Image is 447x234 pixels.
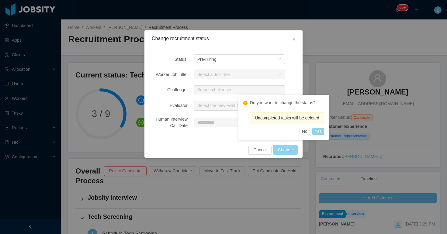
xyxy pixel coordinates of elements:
div: Worker Job Title: [152,71,188,78]
div: Select a Job Title [197,71,275,77]
i: icon: down [278,73,281,77]
text: Do you want to change the status? [250,100,316,105]
div: Human Interview Call Date [152,116,188,129]
i: icon: close [292,36,296,41]
div: Status: [152,56,188,63]
span: Uncompleted tasks will be deleted [255,115,319,120]
button: Cancel [248,145,272,155]
div: Change recruitment status [152,35,295,42]
i: icon: down [278,57,281,62]
button: Yes [312,128,324,135]
button: Close [286,30,303,47]
div: Evaluator [152,102,188,109]
i: icon: exclamation-circle [243,101,248,105]
button: No [300,128,310,135]
div: Challenge: [152,87,188,93]
div: Pre-Hiring [197,55,217,64]
button: Change [273,145,298,155]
